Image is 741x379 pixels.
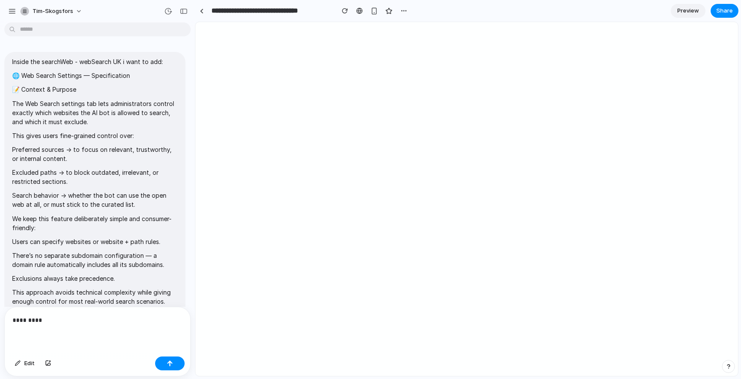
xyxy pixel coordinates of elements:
[12,71,178,80] p: 🌐 Web Search Settings — Specification
[711,4,738,18] button: Share
[12,214,178,232] p: We keep this feature deliberately simple and consumer-friendly:
[12,251,178,269] p: There’s no separate subdomain configuration — a domain rule automatically includes all its subdom...
[12,85,178,94] p: 📝 Context & Purpose
[24,359,35,368] span: Edit
[12,145,178,163] p: Preferred sources → to focus on relevant, trustworthy, or internal content.
[12,288,178,306] p: This approach avoids technical complexity while giving enough control for most real-world search ...
[12,168,178,186] p: Excluded paths → to block outdated, irrelevant, or restricted sections.
[17,4,87,18] button: tim-skogsfors
[12,237,178,246] p: Users can specify websites or website + path rules.
[716,6,733,15] span: Share
[12,191,178,209] p: Search behavior → whether the bot can use the open web at all, or must stick to the curated list.
[12,99,178,126] p: The Web Search settings tab lets administrators control exactly which websites the AI bot is allo...
[10,357,39,370] button: Edit
[12,274,178,283] p: Exclusions always take precedence.
[12,131,178,140] p: This gives users fine-grained control over:
[12,57,178,66] p: Inside the searchWeb - webSearch UK i want to add:
[671,4,705,18] a: Preview
[32,7,73,16] span: tim-skogsfors
[677,6,699,15] span: Preview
